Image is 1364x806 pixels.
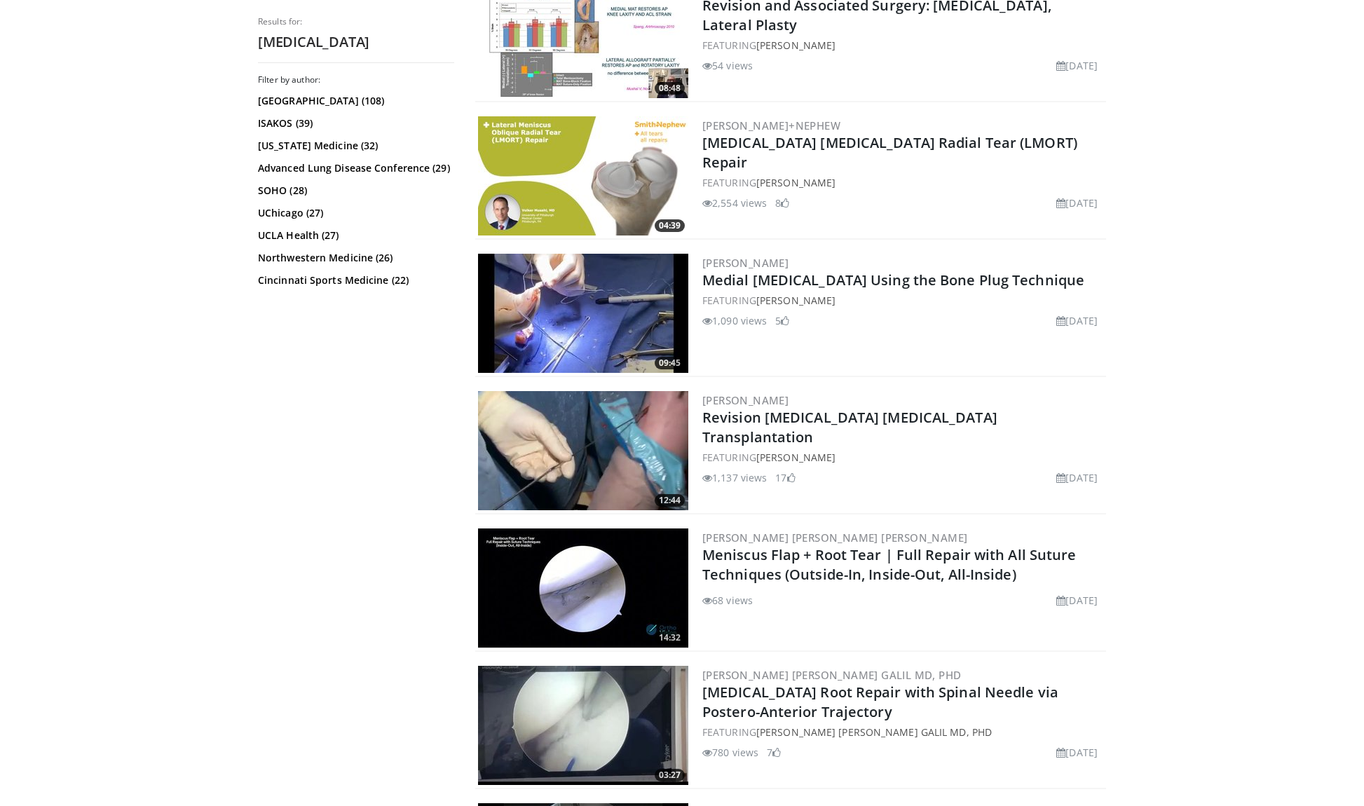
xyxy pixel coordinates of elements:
span: 03:27 [655,769,685,781]
a: [PERSON_NAME] [702,256,789,270]
li: 1,137 views [702,470,767,485]
div: FEATURING [702,175,1103,190]
a: [PERSON_NAME] [PERSON_NAME] Galil MD, PhD [702,668,961,682]
img: e7f3e511-d123-4cb9-bc33-66ac8cc781b3.300x170_q85_crop-smart_upscale.jpg [478,116,688,235]
div: FEATURING [702,450,1103,465]
a: Meniscus Flap + Root Tear | Full Repair with All Suture Techniques (Outside-In, Inside-Out, All-I... [702,545,1077,584]
li: [DATE] [1056,313,1098,328]
li: [DATE] [1056,593,1098,608]
div: FEATURING [702,38,1103,53]
a: UChicago (27) [258,206,451,220]
a: Cincinnati Sports Medicine (22) [258,273,451,287]
img: 3126271e-8835-4f5d-b018-f963a9b9ffcc.300x170_q85_crop-smart_upscale.jpg [478,528,688,648]
span: 08:48 [655,82,685,95]
a: [PERSON_NAME] [PERSON_NAME] [PERSON_NAME] [702,531,967,545]
li: [DATE] [1056,745,1098,760]
span: 09:45 [655,357,685,369]
li: 54 views [702,58,753,73]
p: Results for: [258,16,454,27]
img: 95fe9ca0-7628-4c81-905b-17add78dff4d.300x170_q85_crop-smart_upscale.jpg [478,391,688,510]
h2: [MEDICAL_DATA] [258,33,454,51]
img: f82f63be-0b37-475b-97b6-d05aee0b6f1c.300x170_q85_crop-smart_upscale.jpg [478,254,688,373]
a: [PERSON_NAME] [PERSON_NAME] Galil MD, PhD [756,725,992,739]
span: 14:32 [655,631,685,644]
a: [PERSON_NAME] [702,393,789,407]
a: 03:27 [478,666,688,785]
a: [PERSON_NAME]+Nephew [702,118,840,132]
a: Northwestern Medicine (26) [258,251,451,265]
li: [DATE] [1056,196,1098,210]
a: [PERSON_NAME] [756,176,836,189]
li: 7 [767,745,781,760]
li: 780 views [702,745,758,760]
li: 5 [775,313,789,328]
li: 68 views [702,593,753,608]
a: [GEOGRAPHIC_DATA] (108) [258,94,451,108]
a: 09:45 [478,254,688,373]
span: 12:44 [655,494,685,507]
li: 1,090 views [702,313,767,328]
a: 04:39 [478,116,688,235]
a: Revision [MEDICAL_DATA] [MEDICAL_DATA] Transplantation [702,408,997,446]
li: [DATE] [1056,58,1098,73]
li: 2,554 views [702,196,767,210]
a: SOHO (28) [258,184,451,198]
div: FEATURING [702,725,1103,739]
li: [DATE] [1056,470,1098,485]
a: [PERSON_NAME] [756,294,836,307]
span: 04:39 [655,219,685,232]
a: [MEDICAL_DATA] Root Repair with Spinal Needle via Postero-Anterior Trajectory [702,683,1058,721]
a: UCLA Health (27) [258,228,451,243]
a: 14:32 [478,528,688,648]
h3: Filter by author: [258,74,454,86]
img: a362fb8a-f59e-4437-a272-4bf476c7affd.300x170_q85_crop-smart_upscale.jpg [478,666,688,785]
a: [PERSON_NAME] [756,39,836,52]
a: [US_STATE] Medicine (32) [258,139,451,153]
a: Medial [MEDICAL_DATA] Using the Bone Plug Technique [702,271,1084,289]
a: [PERSON_NAME] [756,451,836,464]
a: 12:44 [478,391,688,510]
a: Advanced Lung Disease Conference (29) [258,161,451,175]
li: 17 [775,470,795,485]
div: FEATURING [702,293,1103,308]
a: ISAKOS (39) [258,116,451,130]
a: [MEDICAL_DATA] [MEDICAL_DATA] Radial Tear (LMORT) Repair [702,133,1077,172]
li: 8 [775,196,789,210]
